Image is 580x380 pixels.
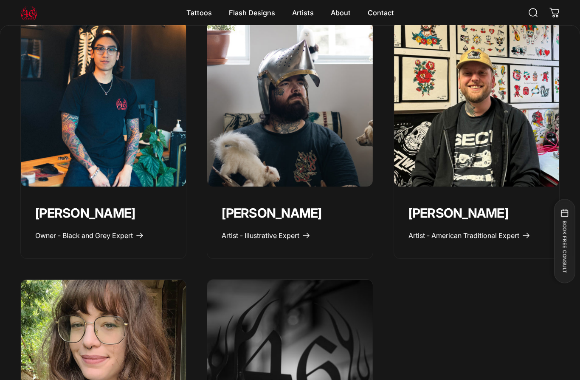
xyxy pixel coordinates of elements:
[545,3,564,22] a: 0 items
[222,231,299,240] span: Artist - Illustrative Expert
[21,21,186,187] img: 46 tattoo founder geoffrey wong in his studio in toronto
[408,231,530,240] a: Artist - American Traditional Expert
[220,4,284,22] summary: Flash Designs
[222,231,310,240] a: Artist - Illustrative Expert
[394,21,559,187] a: Spencer Skalko
[207,21,372,187] a: Taivas Jättiläinen
[21,21,186,187] a: Geoffrey Wong
[222,205,358,221] p: [PERSON_NAME]
[408,231,519,240] span: Artist - American Traditional Expert
[322,4,359,22] summary: About
[359,4,403,22] a: Contact
[35,205,172,221] p: [PERSON_NAME]
[408,205,545,221] p: [PERSON_NAME]
[178,4,220,22] summary: Tattoos
[35,231,144,240] a: Owner - Black and Grey Expert
[178,4,403,22] nav: Primary
[35,231,133,240] span: Owner - Black and Grey Expert
[554,199,575,283] button: BOOK FREE CONSULT
[394,21,559,187] img: tattoo artist spencer skalko at 46 tattoo toronto
[284,4,322,22] summary: Artists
